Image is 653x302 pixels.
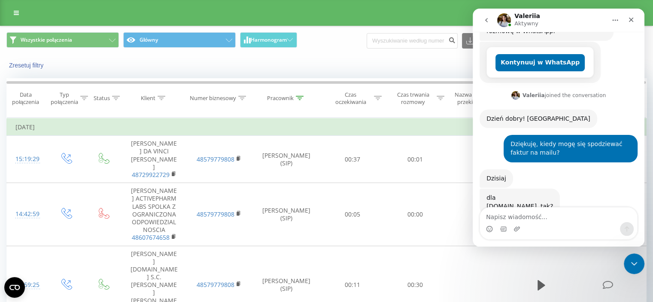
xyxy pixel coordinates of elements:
[132,233,170,241] a: 48607674658
[252,136,322,183] td: [PERSON_NAME] (SIP)
[51,91,78,106] div: Typ połączenia
[322,136,384,183] td: 00:37
[6,61,48,69] button: Zresetuj filtry
[15,151,38,168] div: 15:19:29
[6,32,119,48] button: Wszystkie połączenia
[21,37,72,43] span: Wszystkie połączenia
[384,183,446,246] td: 00:00
[15,277,38,293] div: 13:59:25
[367,33,458,49] input: Wyszukiwanie według numeru
[190,95,236,102] div: Numer biznesowy
[240,32,297,48] button: Harmonogram
[384,136,446,183] td: 00:01
[94,95,110,102] div: Status
[15,206,38,223] div: 14:42:59
[322,183,384,246] td: 00:05
[454,91,499,106] div: Nazwa schematu przekierowania
[7,91,44,106] div: Data połączenia
[4,277,25,298] button: Open CMP widget
[121,136,186,183] td: [PERSON_NAME] DA VINCI [PERSON_NAME]
[7,119,647,136] td: [DATE]
[252,183,322,246] td: [PERSON_NAME] (SIP)
[267,95,294,102] div: Pracownik
[197,210,234,218] a: 48579779808
[392,91,434,106] div: Czas trwania rozmowy
[473,9,644,247] iframe: Intercom live chat
[141,95,155,102] div: Klient
[462,33,508,49] button: Eksport
[123,32,236,48] button: Główny
[197,155,234,163] a: 48579779808
[624,253,644,274] iframe: Intercom live chat
[132,171,170,179] a: 48729922729
[251,37,287,43] span: Harmonogram
[121,183,186,246] td: [PERSON_NAME] ACTIVEPHARM LABS SPOLKA Z OGRANICZONA ODPOWIEDZIALNOSCIA
[329,91,372,106] div: Czas oczekiwania
[197,281,234,289] a: 48579779808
